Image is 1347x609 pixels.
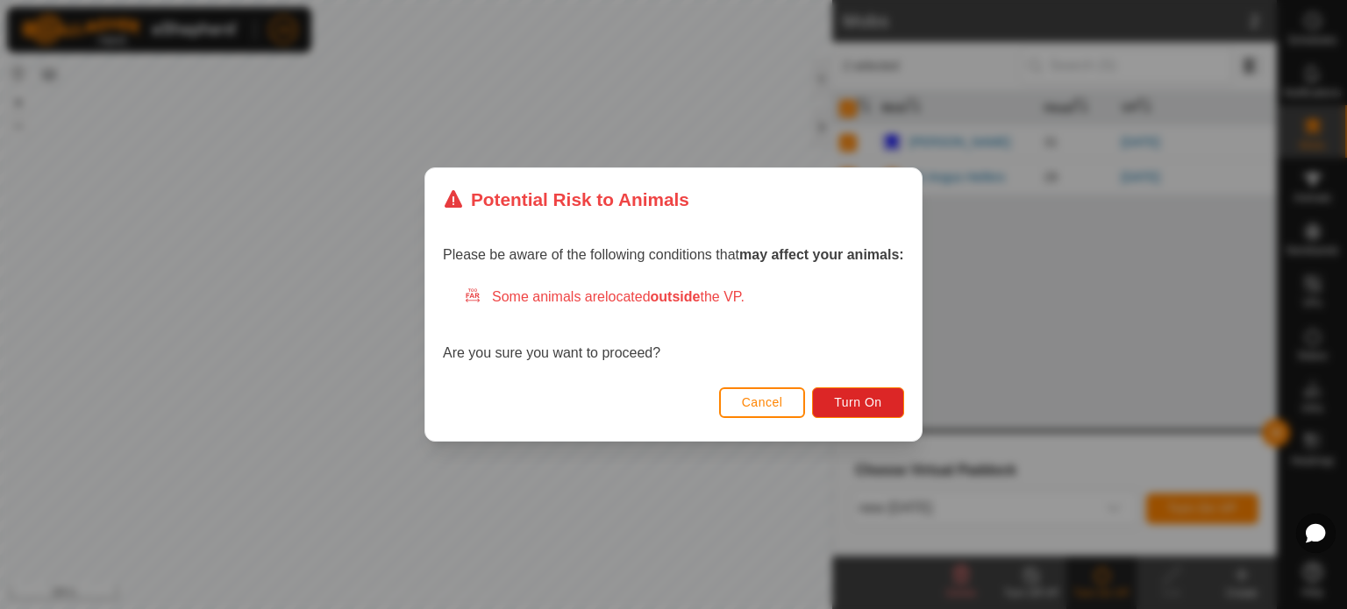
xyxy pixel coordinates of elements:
[813,387,904,418] button: Turn On
[719,387,806,418] button: Cancel
[464,287,904,308] div: Some animals are
[651,289,701,304] strong: outside
[739,247,904,262] strong: may affect your animals:
[742,395,783,409] span: Cancel
[835,395,882,409] span: Turn On
[443,186,689,213] div: Potential Risk to Animals
[443,287,904,364] div: Are you sure you want to proceed?
[443,247,904,262] span: Please be aware of the following conditions that
[605,289,745,304] span: located the VP.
